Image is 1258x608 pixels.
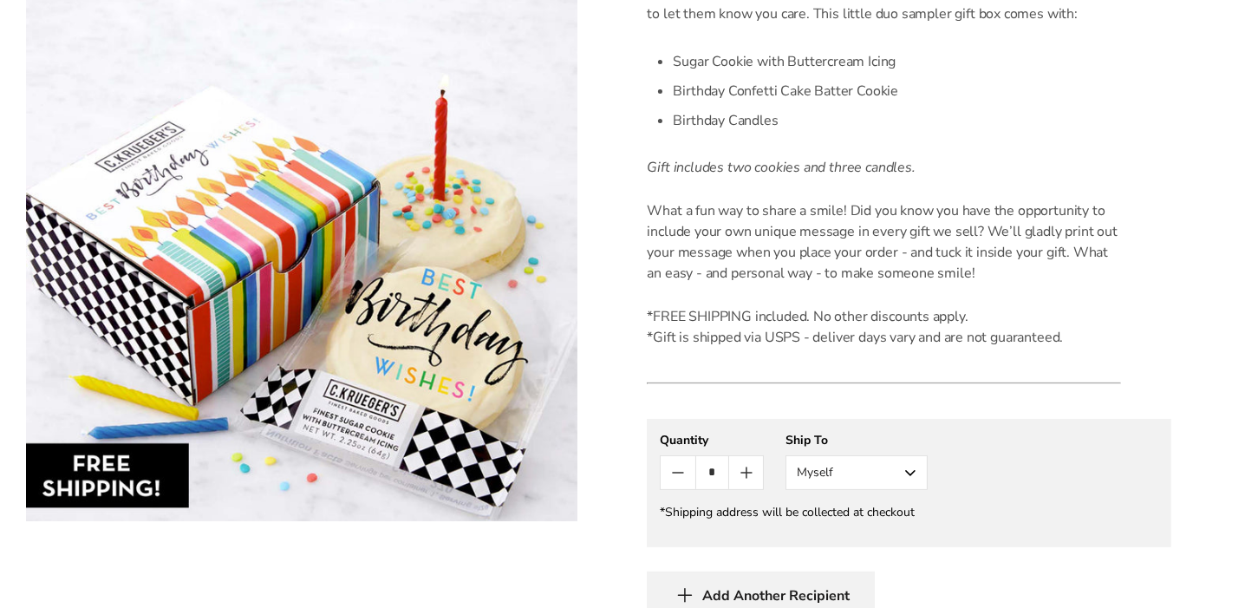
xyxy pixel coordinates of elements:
button: Myself [785,455,928,490]
div: Ship To [785,432,928,448]
div: *Shipping address will be collected at checkout [660,504,1158,520]
li: Birthday Candles [673,106,1121,135]
div: *FREE SHIPPING included. No other discounts apply. [647,306,1121,327]
div: *Gift is shipped via USPS - deliver days vary and are not guaranteed. [647,327,1121,348]
li: Sugar Cookie with Buttercream Icing [673,47,1121,76]
button: Count minus [661,456,694,489]
input: Quantity [695,456,729,489]
iframe: Sign Up via Text for Offers [14,542,179,594]
button: Count plus [729,456,763,489]
gfm-form: New recipient [647,419,1171,547]
em: Gift includes two cookies and three candles. [647,158,915,177]
p: What a fun way to share a smile! Did you know you have the opportunity to include your own unique... [647,200,1121,284]
div: Quantity [660,432,764,448]
span: Add Another Recipient [702,587,850,605]
li: Birthday Confetti Cake Batter Cookie [673,76,1121,106]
